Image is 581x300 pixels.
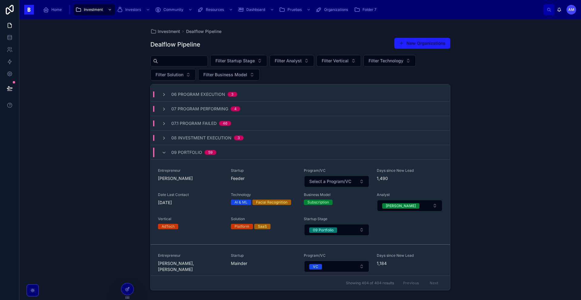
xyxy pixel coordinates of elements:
[238,135,240,140] div: 3
[231,253,297,258] span: Startup
[246,7,265,12] span: Dashboard
[324,7,348,12] span: Organizations
[256,200,287,205] div: Facial Recognition
[258,224,267,229] div: SaaS
[270,55,314,67] button: Select Button
[377,260,442,266] span: 1,184
[74,4,115,15] a: Investment
[171,91,225,97] span: 06 Program Execution
[171,120,217,126] span: 07.1 Program Failed
[158,260,224,272] span: [PERSON_NAME], [PERSON_NAME]
[203,72,247,78] span: Filter Business Model
[235,200,248,205] div: AI & ML
[158,200,172,206] p: [DATE]
[163,7,183,12] span: Community
[158,175,224,181] span: [PERSON_NAME]
[223,121,228,126] div: 46
[394,38,450,49] button: New Organizations
[210,55,267,67] button: Select Button
[386,203,416,209] div: [PERSON_NAME]
[208,150,213,155] div: 59
[198,69,260,80] button: Select Button
[377,168,442,173] span: Days since New Lead
[377,192,442,197] span: Analyst
[234,106,237,111] div: 4
[231,192,297,197] span: Technology
[215,58,255,64] span: Filter Startup Stage
[317,55,361,67] button: Select Button
[39,3,543,16] div: scrollable content
[125,7,141,12] span: Investors
[151,160,450,245] a: Entrepreneur[PERSON_NAME]StartupFeederProgram/VCSelect ButtonDays since New Lead1,490Date Last Co...
[84,7,103,12] span: Investment
[158,217,224,221] span: Vertical
[162,224,175,229] div: AdTech
[568,7,574,12] span: AM
[313,264,318,269] div: VC
[51,7,62,12] span: Home
[186,28,222,34] a: Dealflow Pipeline
[171,106,228,112] span: 07 Program Performing
[352,4,381,15] a: Folder 7
[363,7,376,12] span: Folder 7
[382,203,419,209] button: Unselect PEDRO
[171,149,202,155] span: 09 Portfolio
[307,200,329,205] div: Subscription
[304,168,369,173] span: Program/VC
[236,4,277,15] a: Dashboard
[309,178,351,184] span: Select a Program/VC
[171,135,231,141] span: 08 Investment Execution
[304,261,369,272] button: Select Button
[304,224,369,236] button: Select Button
[275,58,302,64] span: Filter Analyst
[195,4,236,15] a: Resources
[41,4,66,15] a: Home
[377,253,442,258] span: Days since New Lead
[377,200,442,211] button: Select Button
[24,5,34,15] img: App logo
[314,4,352,15] a: Organizations
[231,260,297,266] span: Mainder
[304,253,369,258] span: Program/VC
[287,7,302,12] span: Pruebas
[235,224,249,229] div: Platform
[150,28,180,34] a: Investment
[369,58,403,64] span: Filter Technology
[346,281,394,285] span: Showing 404 of 404 results
[377,175,442,181] span: 1,490
[206,7,224,12] span: Resources
[158,28,180,34] span: Investment
[304,192,369,197] span: Business Model
[304,176,369,187] button: Select Button
[322,58,349,64] span: Filter Vertical
[156,72,183,78] span: Filter Solution
[304,217,369,221] span: Startup Stage
[231,217,297,221] span: Solution
[363,55,416,67] button: Select Button
[150,40,200,49] h1: Dealflow Pipeline
[150,69,196,80] button: Select Button
[231,92,234,97] div: 3
[158,192,224,197] span: Date Last Contact
[231,175,297,181] span: Feeder
[277,4,314,15] a: Pruebas
[313,227,333,233] div: 09 Portfolio
[115,4,153,15] a: Investors
[153,4,195,15] a: Community
[158,253,224,258] span: Entrepreneur
[231,168,297,173] span: Startup
[158,168,224,173] span: Entrepreneur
